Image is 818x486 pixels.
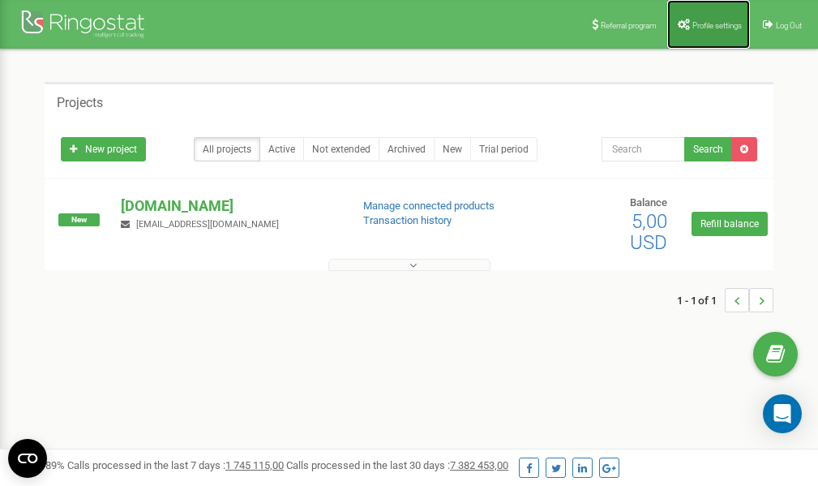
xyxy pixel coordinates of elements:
[677,288,725,312] span: 1 - 1 of 1
[602,137,685,161] input: Search
[363,214,452,226] a: Transaction history
[136,219,279,230] span: [EMAIL_ADDRESS][DOMAIN_NAME]
[677,272,773,329] nav: ...
[61,137,146,161] a: New project
[57,96,103,110] h5: Projects
[303,137,379,161] a: Not extended
[684,137,732,161] button: Search
[434,137,471,161] a: New
[259,137,304,161] a: Active
[763,394,802,433] div: Open Intercom Messenger
[121,196,336,217] p: [DOMAIN_NAME]
[67,459,284,471] span: Calls processed in the last 7 days :
[450,459,508,471] u: 7 382 453,00
[363,200,495,212] a: Manage connected products
[286,459,508,471] span: Calls processed in the last 30 days :
[630,196,667,209] span: Balance
[692,21,742,30] span: Profile settings
[194,137,260,161] a: All projects
[225,459,284,471] u: 1 745 115,00
[776,21,802,30] span: Log Out
[8,439,47,478] button: Open CMP widget
[692,212,768,236] a: Refill balance
[470,137,537,161] a: Trial period
[58,213,100,226] span: New
[379,137,435,161] a: Archived
[601,21,657,30] span: Referral program
[630,210,667,254] span: 5,00 USD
